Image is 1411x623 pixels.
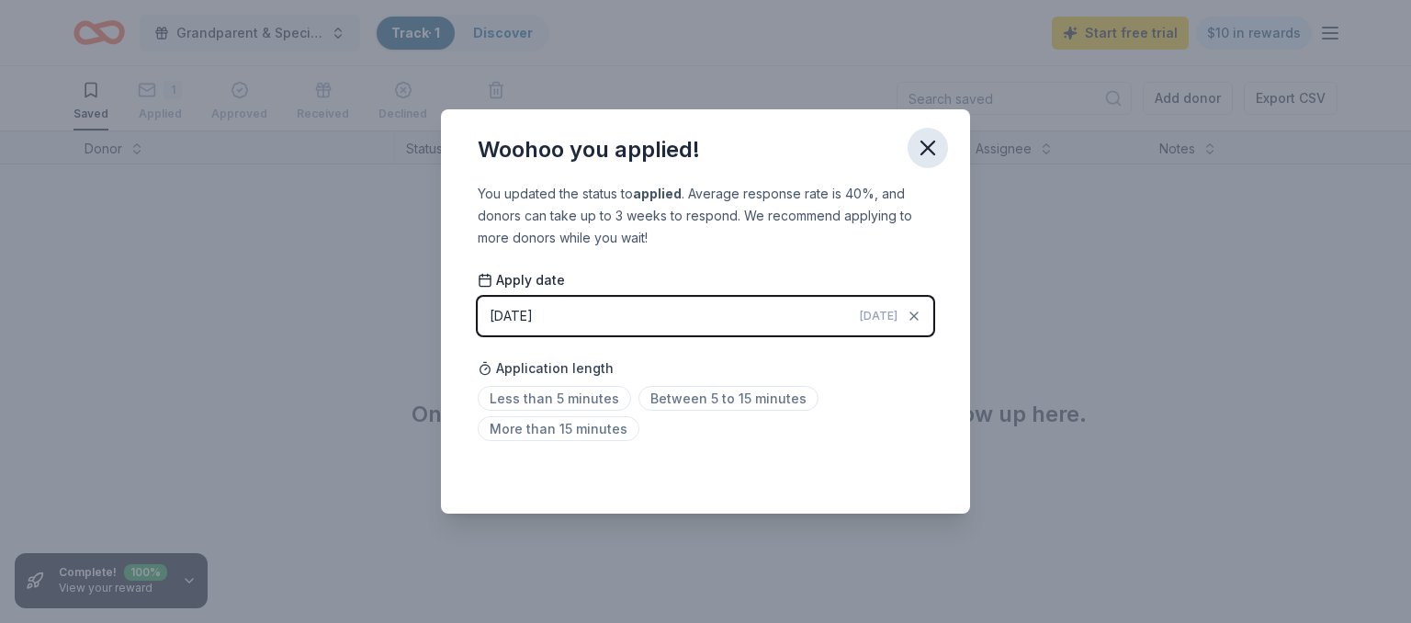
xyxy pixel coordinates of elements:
[478,135,700,164] div: Woohoo you applied!
[478,357,614,379] span: Application length
[478,416,639,441] span: More than 15 minutes
[478,183,933,249] div: You updated the status to . Average response rate is 40%, and donors can take up to 3 weeks to re...
[478,386,631,411] span: Less than 5 minutes
[638,386,818,411] span: Between 5 to 15 minutes
[490,305,533,327] div: [DATE]
[633,186,682,201] b: applied
[478,271,565,289] span: Apply date
[860,309,897,323] span: [DATE]
[478,297,933,335] button: [DATE][DATE]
